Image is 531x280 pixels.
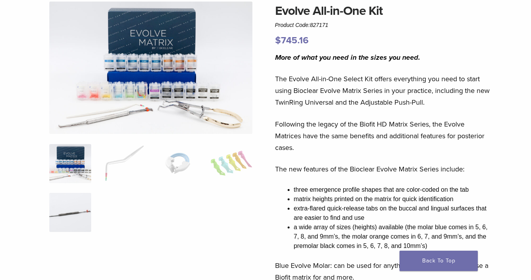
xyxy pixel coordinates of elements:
p: Following the legacy of the Biofit HD Matrix Series, the Evolve Matrices have the same benefits a... [275,118,491,153]
li: matrix heights printed on the matrix for quick identification [294,194,491,204]
li: three emergence profile shapes that are color-coded on the tab [294,185,491,194]
img: Evolve All-in-One Kit - Image 4 [211,144,252,183]
img: IMG_0457 [49,2,252,134]
p: The new features of the Bioclear Evolve Matrix Series include: [275,163,491,175]
span: $ [275,35,281,46]
i: More of what you need in the sizes you need. [275,53,420,62]
img: Evolve All-in-One Kit - Image 2 [103,144,145,183]
span: Product Code: [275,22,328,28]
li: extra-flared quick-release tabs on the buccal and lingual surfaces that are easier to find and use [294,204,491,223]
img: Evolve All-in-One Kit - Image 3 [157,144,198,183]
span: 827171 [310,22,328,28]
bdi: 745.16 [275,35,309,46]
li: a wide array of sizes (heights) available (the molar blue comes in 5, 6, 7, 8, and 9mm’s, the mol... [294,223,491,251]
h1: Evolve All-in-One Kit [275,2,491,20]
img: Evolve All-in-One Kit - Image 5 [49,193,91,232]
a: Back To Top [400,251,478,271]
p: The Evolve All-in-One Select Kit offers everything you need to start using Bioclear Evolve Matrix... [275,73,491,108]
img: IMG_0457-scaled-e1745362001290-300x300.jpg [49,144,91,183]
